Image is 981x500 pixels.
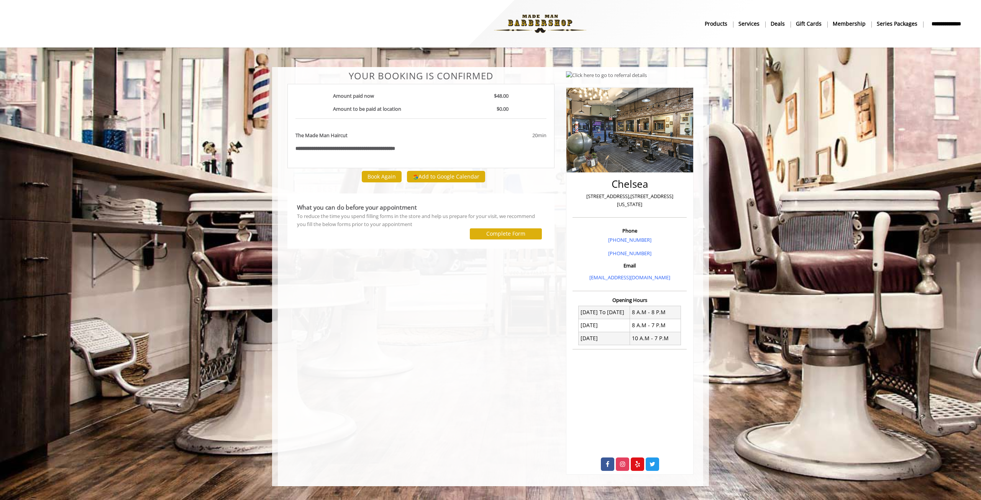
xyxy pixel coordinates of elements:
h3: Email [574,263,685,268]
b: $0.00 [497,105,509,112]
b: Amount paid now [333,92,374,99]
b: Amount to be paid at location [333,105,401,112]
b: Deals [771,20,785,28]
b: The Made Man Haircut [295,131,348,139]
div: 20min [470,131,546,139]
b: Services [738,20,760,28]
a: Productsproducts [699,18,733,29]
a: ServicesServices [733,18,765,29]
p: [STREET_ADDRESS],[STREET_ADDRESS][US_STATE] [574,192,685,208]
td: 8 A.M - 7 P.M [630,319,681,332]
td: 8 A.M - 8 P.M [630,306,681,319]
b: products [705,20,727,28]
h2: Chelsea [574,179,685,190]
center: Your Booking is confirmed [287,71,554,81]
b: Series packages [877,20,917,28]
b: gift cards [796,20,822,28]
img: Made Man Barbershop logo [487,3,593,45]
td: 10 A.M - 7 P.M [630,332,681,345]
button: Add to Google Calendar [407,171,485,182]
a: [PHONE_NUMBER] [608,236,651,243]
td: [DATE] [579,332,630,345]
a: DealsDeals [765,18,791,29]
h3: Phone [574,228,685,233]
a: [PHONE_NUMBER] [608,250,651,257]
b: $48.00 [494,92,509,99]
b: What you can do before your appointment [297,203,417,211]
td: [DATE] To [DATE] [579,306,630,319]
a: MembershipMembership [827,18,871,29]
td: [DATE] [579,319,630,332]
a: [EMAIL_ADDRESS][DOMAIN_NAME] [589,274,670,281]
a: Gift cardsgift cards [791,18,827,29]
button: Complete Form [470,228,542,239]
b: Membership [833,20,866,28]
button: Book Again [362,171,402,182]
div: To reduce the time you spend filling forms in the store and help us prepare for your visit, we re... [297,212,545,228]
h3: Opening Hours [573,297,687,303]
label: Complete Form [486,231,525,237]
a: Series packagesSeries packages [871,18,923,29]
img: Click here to go to referral details [566,71,647,79]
